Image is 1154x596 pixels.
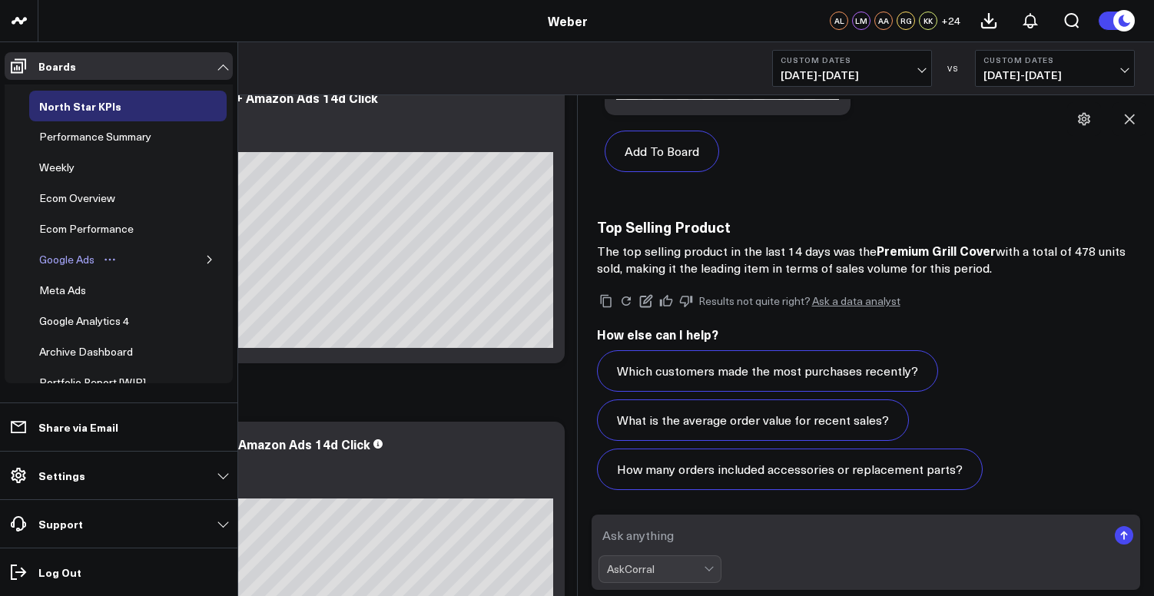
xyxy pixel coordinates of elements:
button: Open board menu [98,253,121,266]
div: Previous: 311 [69,486,553,498]
button: Add To Board [605,131,719,172]
a: Weber [548,12,588,29]
div: KK [919,12,937,30]
div: Weekly [35,158,78,177]
h3: Top Selling Product [597,218,1136,235]
p: Share via Email [38,421,118,433]
div: AA [874,12,893,30]
span: [DATE] - [DATE] [983,69,1126,81]
a: Log Out [5,558,233,586]
a: North Star KPIsOpen board menu [29,91,154,121]
div: Google Ads [35,250,98,269]
a: Google AdsOpen board menu [29,244,128,275]
button: Custom Dates[DATE]-[DATE] [772,50,932,87]
div: Previous: $92.14K [69,140,553,152]
div: Ecom Performance [35,220,138,238]
b: Custom Dates [781,55,924,65]
p: Settings [38,469,85,482]
p: The top selling product in the last 14 days was the with a total of 478 units sold, making it the... [597,242,1136,276]
span: + 24 [941,15,960,26]
strong: Premium Grill Cover [877,242,996,259]
p: Log Out [38,566,81,578]
div: AL [830,12,848,30]
a: Ecom PerformanceOpen board menu [29,214,167,244]
div: North Star KPIs [35,97,125,115]
div: RG [897,12,915,30]
div: Ecom Overview [35,189,119,207]
div: Meta Ads [35,281,90,300]
span: [DATE] - [DATE] [781,69,924,81]
a: Ask a data analyst [812,296,900,306]
div: Google Analytics 4 [35,312,133,330]
div: Archive Dashboard [35,343,137,361]
div: Portfolio Report [WIP] [35,373,150,392]
p: Boards [38,60,76,72]
a: Ecom OverviewOpen board menu [29,183,148,214]
a: Archive DashboardOpen board menu [29,336,166,367]
button: +24 [941,12,960,30]
button: What is the average order value for recent sales? [597,399,909,441]
div: LM [852,12,870,30]
h2: How else can I help? [597,326,1136,343]
a: Portfolio Report [WIP]Open board menu [29,367,179,398]
button: Copy [597,292,615,310]
a: WeeklyOpen board menu [29,152,108,183]
a: Google Analytics 4Open board menu [29,306,162,336]
div: VS [940,64,967,73]
div: AskCorral [607,563,704,575]
a: Performance SummaryOpen board menu [29,121,184,152]
button: Which customers made the most purchases recently? [597,350,938,392]
span: Results not quite right? [698,293,811,308]
button: How many orders included accessories or replacement parts? [597,449,983,490]
b: Custom Dates [983,55,1126,65]
a: Meta AdsOpen board menu [29,275,119,306]
p: Support [38,518,83,530]
div: Performance Summary [35,127,155,146]
button: Custom Dates[DATE]-[DATE] [975,50,1135,87]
